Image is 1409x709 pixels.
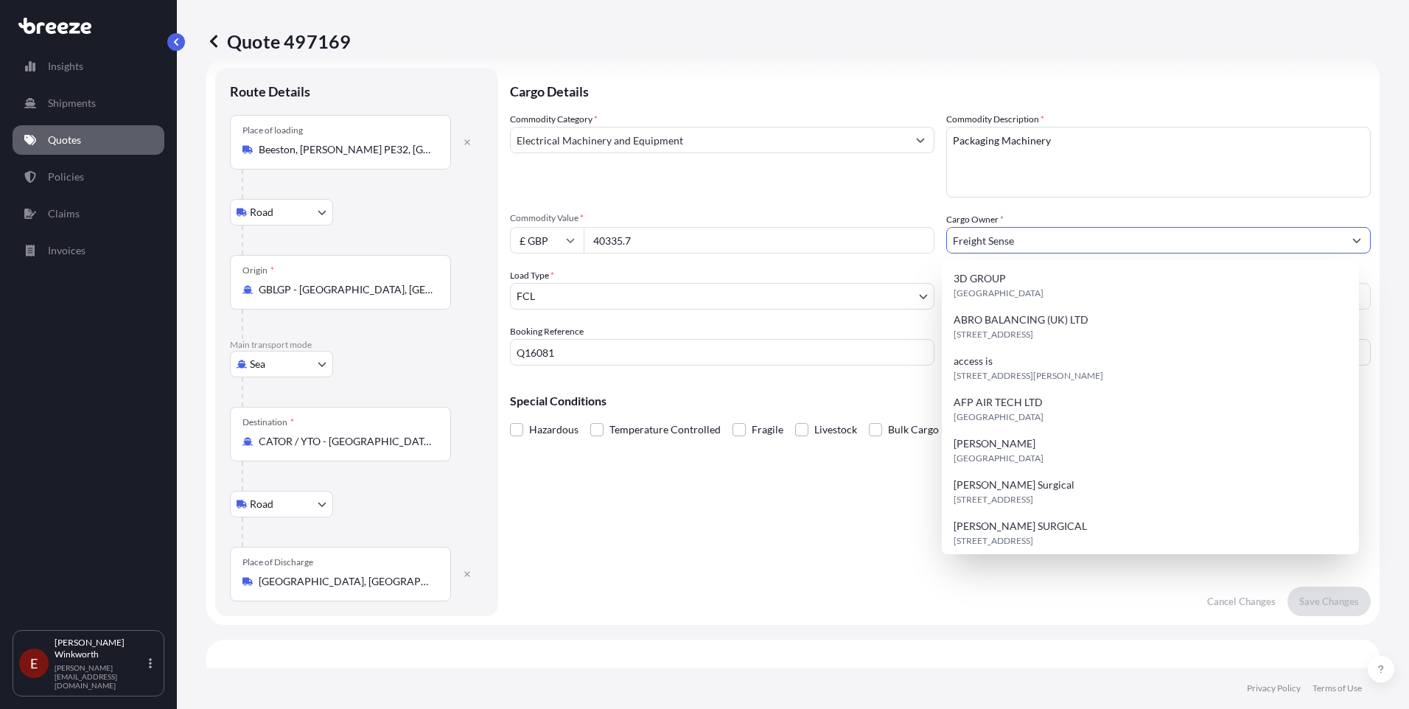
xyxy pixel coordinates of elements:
[954,492,1033,507] span: [STREET_ADDRESS]
[230,351,333,377] button: Select transport
[1299,594,1359,609] p: Save Changes
[1247,682,1301,694] p: Privacy Policy
[1207,594,1276,609] p: Cancel Changes
[510,268,554,283] span: Load Type
[510,324,584,339] label: Booking Reference
[259,282,433,297] input: Origin
[48,96,96,111] p: Shipments
[954,534,1033,548] span: [STREET_ADDRESS]
[55,663,146,690] p: [PERSON_NAME][EMAIL_ADDRESS][DOMAIN_NAME]
[954,354,993,369] span: access is
[242,125,303,136] div: Place of loading
[954,436,1035,451] span: [PERSON_NAME]
[954,478,1074,492] span: [PERSON_NAME] Surgical
[954,519,1087,534] span: [PERSON_NAME] SURGICAL
[954,410,1043,425] span: [GEOGRAPHIC_DATA]
[946,127,1371,198] textarea: Packaging Machinery
[954,395,1043,410] span: AFP AIR TECH LTD
[510,112,598,127] label: Commodity Category
[510,212,934,224] span: Commodity Value
[954,271,1006,286] span: 3D GROUP
[259,142,433,157] input: Place of loading
[814,419,857,441] span: Livestock
[230,491,333,517] button: Select transport
[511,127,907,153] input: Select a commodity type
[230,199,333,226] button: Select transport
[230,339,483,351] p: Main transport mode
[946,212,1004,227] label: Cargo Owner
[907,127,934,153] button: Show suggestions
[55,637,146,660] p: [PERSON_NAME] Winkworth
[250,357,265,371] span: Sea
[48,59,83,74] p: Insights
[954,451,1043,466] span: [GEOGRAPHIC_DATA]
[230,83,310,100] p: Route Details
[946,112,1044,127] label: Commodity Description
[30,656,38,671] span: E
[206,29,351,53] p: Quote 497169
[242,265,274,276] div: Origin
[259,574,433,589] input: Place of Discharge
[259,434,433,449] input: Destination
[510,395,1371,407] p: Special Conditions
[888,419,939,441] span: Bulk Cargo
[529,419,578,441] span: Hazardous
[48,170,84,184] p: Policies
[584,227,934,254] input: Type amount
[250,497,273,511] span: Road
[48,243,85,258] p: Invoices
[48,206,80,221] p: Claims
[250,205,273,220] span: Road
[517,289,535,304] span: FCL
[1312,682,1362,694] p: Terms of Use
[510,68,1371,112] p: Cargo Details
[954,286,1043,301] span: [GEOGRAPHIC_DATA]
[1343,227,1370,254] button: Show suggestions
[954,369,1103,383] span: [STREET_ADDRESS][PERSON_NAME]
[48,133,81,147] p: Quotes
[609,419,721,441] span: Temperature Controlled
[242,416,294,428] div: Destination
[752,419,783,441] span: Fragile
[947,227,1343,254] input: Full name
[510,339,934,366] input: Your internal reference
[954,312,1088,327] span: ABRO BALANCING (UK) LTD
[954,327,1033,342] span: [STREET_ADDRESS]
[242,556,313,568] div: Place of Discharge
